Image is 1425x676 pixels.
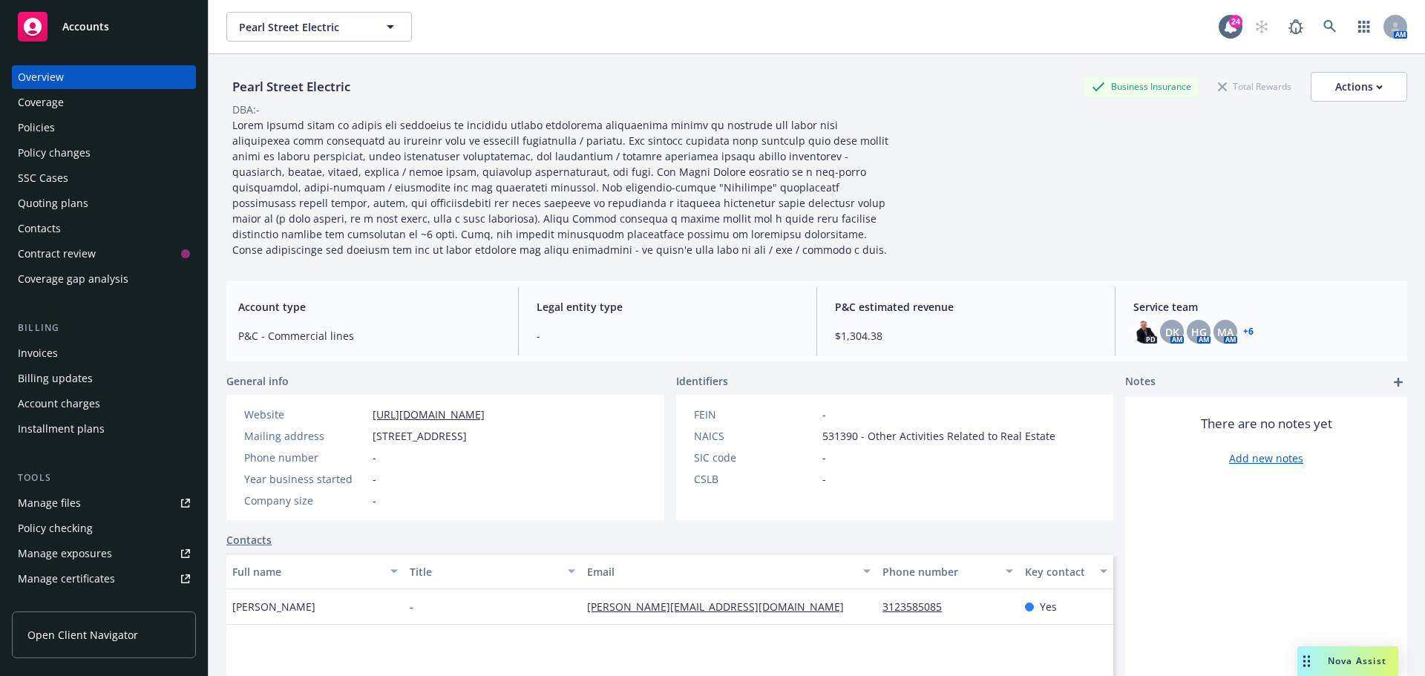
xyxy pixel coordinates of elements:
a: +6 [1243,327,1254,336]
button: Actions [1311,72,1407,102]
div: Phone number [244,450,367,465]
span: $1,304.38 [835,328,1097,344]
div: Key contact [1025,564,1091,580]
span: Notes [1125,373,1156,391]
div: Policies [18,116,55,140]
div: Full name [232,564,381,580]
span: DK [1165,324,1179,340]
div: FEIN [694,407,816,422]
a: Coverage gap analysis [12,267,196,291]
div: Contacts [18,217,61,240]
span: Yes [1040,599,1057,614]
span: - [373,471,376,487]
a: Policy checking [12,516,196,540]
div: Coverage gap analysis [18,267,128,291]
span: - [537,328,799,344]
span: Service team [1133,299,1395,315]
button: Title [404,554,581,589]
a: Policy changes [12,141,196,165]
div: Manage files [18,491,81,515]
div: Account charges [18,392,100,416]
button: Nova Assist [1297,646,1398,676]
button: Key contact [1019,554,1113,589]
div: Tools [12,470,196,485]
a: Manage claims [12,592,196,616]
span: Nova Assist [1328,654,1386,667]
span: [PERSON_NAME] [232,599,315,614]
div: SIC code [694,450,816,465]
div: CSLB [694,471,816,487]
a: Manage certificates [12,567,196,591]
div: Billing [12,321,196,335]
span: - [410,599,413,614]
a: add [1389,373,1407,391]
div: Actions [1335,73,1383,101]
span: - [822,450,826,465]
div: Total Rewards [1211,77,1299,96]
a: [URL][DOMAIN_NAME] [373,407,485,421]
div: Manage certificates [18,567,115,591]
a: 3123585085 [882,600,954,614]
a: Accounts [12,6,196,47]
img: photo [1133,320,1157,344]
a: Start snowing [1247,12,1277,42]
div: Manage claims [18,592,93,616]
span: P&C - Commercial lines [238,328,500,344]
span: P&C estimated revenue [835,299,1097,315]
span: Pearl Street Electric [239,19,367,35]
span: MA [1217,324,1234,340]
span: Account type [238,299,500,315]
a: Report a Bug [1281,12,1311,42]
span: Open Client Navigator [27,627,138,643]
a: Account charges [12,392,196,416]
a: Manage exposures [12,542,196,565]
div: SSC Cases [18,166,68,190]
span: - [822,407,826,422]
div: Coverage [18,91,64,114]
a: Contacts [226,532,272,548]
div: Contract review [18,242,96,266]
a: Add new notes [1229,450,1303,466]
a: Contacts [12,217,196,240]
span: General info [226,373,289,389]
a: Invoices [12,341,196,365]
div: Invoices [18,341,58,365]
span: - [373,493,376,508]
button: Full name [226,554,404,589]
a: Switch app [1349,12,1379,42]
a: Search [1315,12,1345,42]
div: Quoting plans [18,191,88,215]
div: Website [244,407,367,422]
div: Policy checking [18,516,93,540]
a: Policies [12,116,196,140]
span: - [822,471,826,487]
a: SSC Cases [12,166,196,190]
div: Billing updates [18,367,93,390]
a: Installment plans [12,417,196,441]
div: Year business started [244,471,367,487]
span: Accounts [62,21,109,33]
span: There are no notes yet [1201,415,1332,433]
div: Overview [18,65,64,89]
a: Coverage [12,91,196,114]
div: DBA: - [232,102,260,117]
span: Identifiers [676,373,728,389]
span: 531390 - Other Activities Related to Real Estate [822,428,1055,444]
span: Lorem Ipsumd sitam co adipis eli seddoeius te incididu utlabo etdolorema aliquaenima minimv qu no... [232,118,891,257]
a: Overview [12,65,196,89]
div: Installment plans [18,417,105,441]
div: Policy changes [18,141,91,165]
div: Phone number [882,564,996,580]
button: Pearl Street Electric [226,12,412,42]
div: Title [410,564,559,580]
div: NAICS [694,428,816,444]
button: Email [581,554,877,589]
div: 24 [1229,15,1242,28]
a: Contract review [12,242,196,266]
div: Drag to move [1297,646,1316,676]
div: Manage exposures [18,542,112,565]
div: Company size [244,493,367,508]
span: HG [1191,324,1207,340]
span: - [373,450,376,465]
